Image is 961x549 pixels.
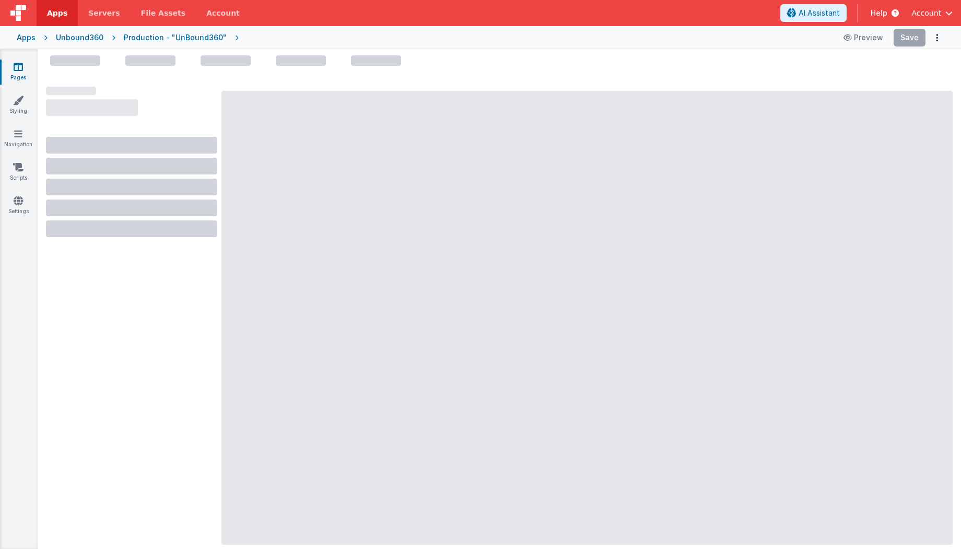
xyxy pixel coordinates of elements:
div: Apps [17,32,36,43]
button: AI Assistant [780,4,847,22]
span: Servers [88,8,120,18]
span: Apps [47,8,67,18]
div: Unbound360 [56,32,103,43]
button: Options [930,30,944,45]
div: Production - "UnBound360" [124,32,227,43]
button: Save [894,29,925,46]
span: Help [871,8,887,18]
button: Preview [837,29,889,46]
button: Account [911,8,953,18]
span: File Assets [141,8,186,18]
span: Account [911,8,941,18]
span: AI Assistant [799,8,840,18]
